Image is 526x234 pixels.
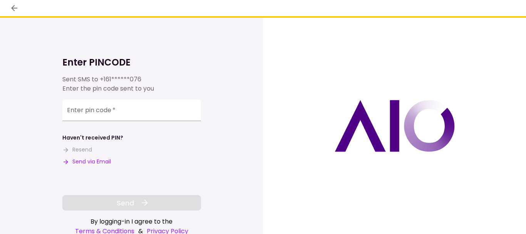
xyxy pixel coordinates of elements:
[62,134,123,142] div: Haven't received PIN?
[335,100,455,152] img: AIO logo
[62,158,111,166] button: Send via Email
[117,198,134,208] span: Send
[62,75,201,93] div: Sent SMS to Enter the pin code sent to you
[62,195,201,210] button: Send
[62,56,201,69] h1: Enter PINCODE
[62,217,201,226] div: By logging-in I agree to the
[62,146,92,154] button: Resend
[8,2,21,15] button: back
